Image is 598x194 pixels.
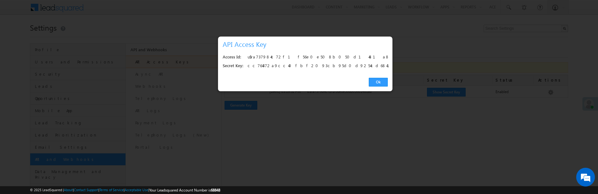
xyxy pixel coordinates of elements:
div: cc764372a9cc40fbf2093cb95d0d9254cd6841a7 [248,62,384,70]
div: Secret Key: [223,62,243,70]
a: Ok [369,78,388,87]
textarea: Type your message and hit 'Enter' [8,58,114,145]
span: © 2025 LeadSquared | | | | | [30,187,220,193]
span: Your Leadsquared Account Number is [149,188,220,192]
a: Terms of Service [99,188,124,192]
div: Minimize live chat window [102,3,117,18]
div: Chat with us now [32,33,105,41]
a: Acceptable Use [125,188,148,192]
img: d_60004797649_company_0_60004797649 [11,33,26,41]
em: Start Chat [85,150,113,159]
a: Contact Support [74,188,98,192]
h3: API Access Key [223,39,390,50]
div: Access Id: [223,53,243,62]
div: u$ra737984c72f1f56e0e508b050d1481a8 [248,53,384,62]
a: About [64,188,73,192]
span: 68848 [211,188,220,192]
